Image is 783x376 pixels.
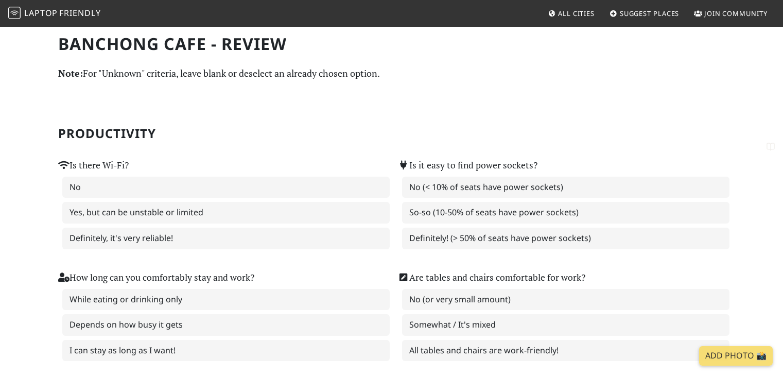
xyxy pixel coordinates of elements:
span: Suggest Places [620,9,680,18]
img: LaptopFriendly [8,7,21,19]
label: All tables and chairs are work-friendly! [402,340,729,362]
label: So-so (10-50% of seats have power sockets) [402,202,729,224]
label: Depends on how busy it gets [62,314,390,336]
label: While eating or drinking only [62,289,390,311]
span: All Cities [558,9,595,18]
label: Are tables and chairs comfortable for work? [398,270,585,285]
span: Laptop [24,7,58,19]
a: LaptopFriendly LaptopFriendly [8,5,101,23]
label: No (or very small amount) [402,289,729,311]
a: Add Photo 📸 [699,346,773,366]
h2: Productivity [58,126,725,141]
span: Friendly [59,7,100,19]
p: For "Unknown" criteria, leave blank or deselect an already chosen option. [58,66,725,81]
label: No [62,177,390,198]
a: Suggest Places [605,4,684,23]
label: Yes, but can be unstable or limited [62,202,390,224]
span: Join Community [704,9,768,18]
label: Definitely! (> 50% of seats have power sockets) [402,228,729,249]
a: Join Community [690,4,772,23]
a: All Cities [544,4,599,23]
label: I can stay as long as I want! [62,340,390,362]
strong: Note: [58,67,83,79]
h1: Banchong Cafe - Review [58,34,725,54]
label: Somewhat / It's mixed [402,314,729,336]
label: Is there Wi-Fi? [58,158,129,173]
label: No (< 10% of seats have power sockets) [402,177,729,198]
label: Is it easy to find power sockets? [398,158,537,173]
label: Definitely, it's very reliable! [62,228,390,249]
label: How long can you comfortably stay and work? [58,270,254,285]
